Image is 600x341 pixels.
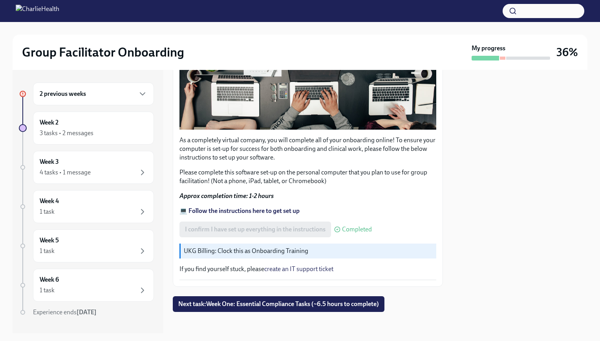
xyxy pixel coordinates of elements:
[179,168,436,185] p: Please complete this software set-up on the personal computer that you plan to use for group faci...
[40,236,59,245] h6: Week 5
[40,197,59,205] h6: Week 4
[179,136,436,162] p: As a completely virtual company, you will complete all of your onboarding online! To ensure your ...
[77,308,97,316] strong: [DATE]
[40,286,55,295] div: 1 task
[40,275,59,284] h6: Week 6
[184,247,433,255] p: UKG Billing: Clock this as Onboarding Training
[22,44,184,60] h2: Group Facilitator Onboarding
[19,112,154,145] a: Week 23 tasks • 2 messages
[264,265,333,273] a: create an IT support ticket
[16,5,59,17] img: CharlieHealth
[19,229,154,262] a: Week 51 task
[40,90,86,98] h6: 2 previous weeks
[33,82,154,105] div: 2 previous weeks
[472,44,505,53] strong: My progress
[40,168,91,177] div: 4 tasks • 1 message
[179,265,436,273] p: If you find yourself stuck, please
[40,207,55,216] div: 1 task
[556,45,578,59] h3: 36%
[342,226,372,233] span: Completed
[40,247,55,255] div: 1 task
[179,192,274,200] strong: Approx completion time: 1-2 hours
[19,269,154,302] a: Week 61 task
[178,300,379,308] span: Next task : Week One: Essential Compliance Tasks (~6.5 hours to complete)
[40,118,59,127] h6: Week 2
[179,207,300,214] a: 💻 Follow the instructions here to get set up
[40,129,93,137] div: 3 tasks • 2 messages
[173,296,384,312] button: Next task:Week One: Essential Compliance Tasks (~6.5 hours to complete)
[19,151,154,184] a: Week 34 tasks • 1 message
[40,158,59,166] h6: Week 3
[19,190,154,223] a: Week 41 task
[33,308,97,316] span: Experience ends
